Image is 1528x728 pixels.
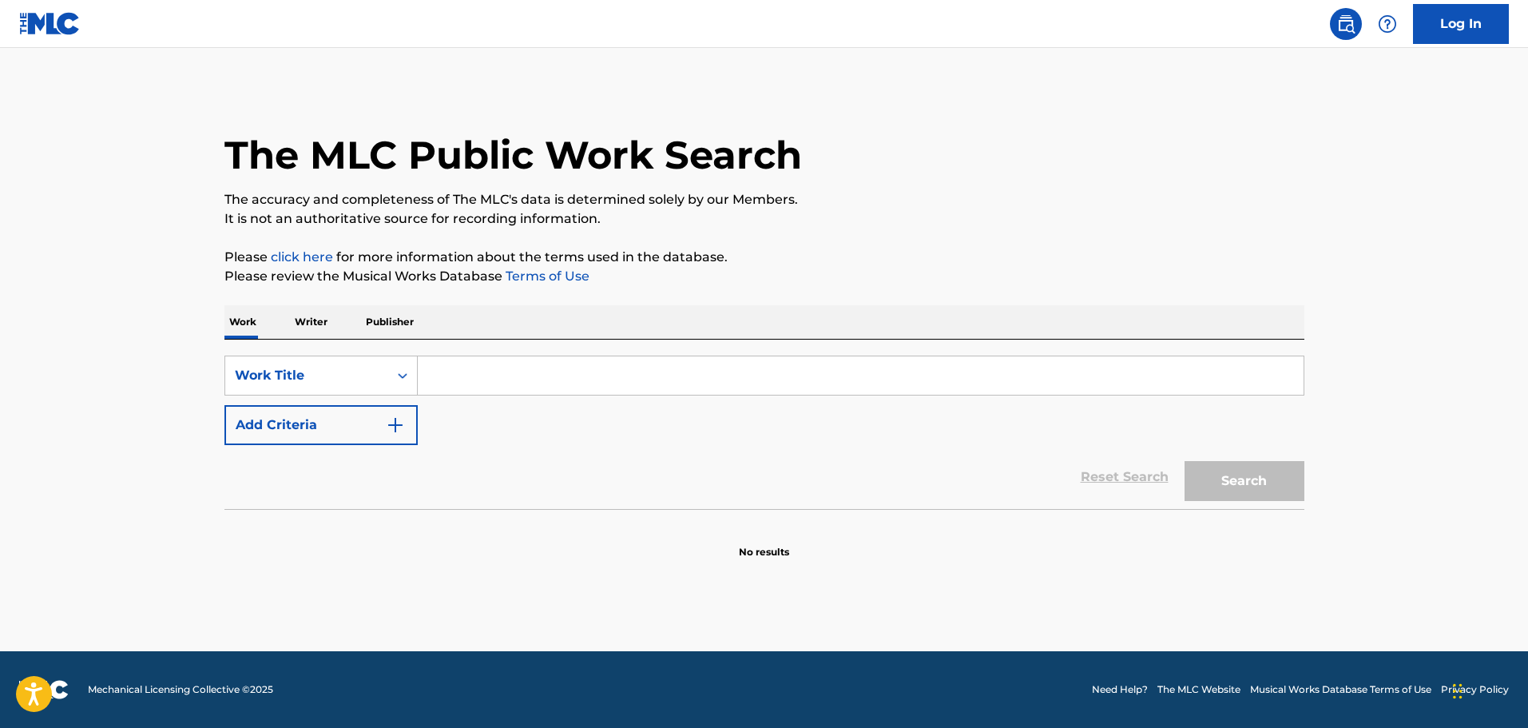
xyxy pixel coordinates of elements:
[224,305,261,339] p: Work
[224,356,1304,509] form: Search Form
[224,209,1304,229] p: It is not an authoritative source for recording information.
[224,190,1304,209] p: The accuracy and completeness of The MLC's data is determined solely by our Members.
[1413,4,1509,44] a: Log In
[290,305,332,339] p: Writer
[386,416,405,435] img: 9d2ae6d4665cec9f34b9.svg
[224,405,418,445] button: Add Criteria
[361,305,419,339] p: Publisher
[224,248,1304,267] p: Please for more information about the terms used in the database.
[19,12,81,35] img: MLC Logo
[739,526,789,559] p: No results
[1441,682,1509,697] a: Privacy Policy
[1371,8,1403,40] div: Help
[235,366,379,385] div: Work Title
[1336,14,1355,34] img: search
[224,131,802,179] h1: The MLC Public Work Search
[19,680,69,699] img: logo
[88,682,273,697] span: Mechanical Licensing Collective © 2025
[224,267,1304,286] p: Please review the Musical Works Database
[1330,8,1362,40] a: Public Search
[1250,682,1431,697] a: Musical Works Database Terms of Use
[1157,682,1240,697] a: The MLC Website
[1378,14,1397,34] img: help
[1448,651,1528,728] iframe: Chat Widget
[1092,682,1148,697] a: Need Help?
[502,269,589,284] a: Terms of Use
[271,249,333,265] a: click here
[1453,667,1463,715] div: Drag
